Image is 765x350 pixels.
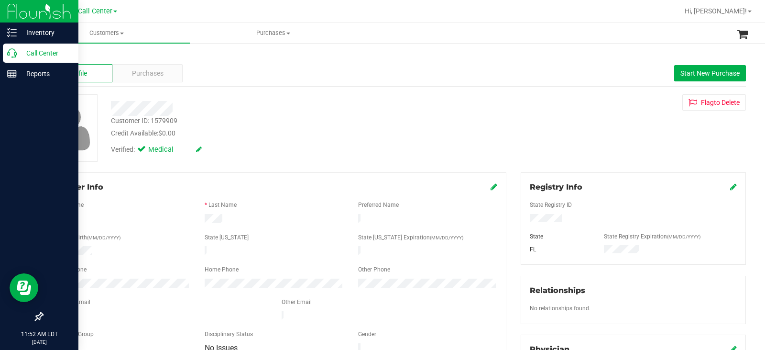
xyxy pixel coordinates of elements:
[358,201,399,209] label: Preferred Name
[7,48,17,58] inline-svg: Call Center
[205,233,249,242] label: State [US_STATE]
[530,304,590,313] label: No relationships found.
[358,233,463,242] label: State [US_STATE] Expiration
[530,201,572,209] label: State Registry ID
[667,234,700,239] span: (MM/DD/YYYY)
[55,233,120,242] label: Date of Birth
[87,235,120,240] span: (MM/DD/YYYY)
[190,23,357,43] a: Purchases
[358,265,390,274] label: Other Phone
[111,116,177,126] div: Customer ID: 1579909
[4,330,74,339] p: 11:52 AM EDT
[523,245,596,254] div: FL
[132,68,164,79] span: Purchases
[208,201,237,209] label: Last Name
[680,69,740,77] span: Start New Purchase
[23,29,190,37] span: Customers
[530,182,582,192] span: Registry Info
[17,68,74,79] p: Reports
[685,7,747,15] span: Hi, [PERSON_NAME]!
[17,27,74,38] p: Inventory
[111,128,456,138] div: Credit Available:
[111,145,202,155] div: Verified:
[682,94,746,111] button: Flagto Delete
[358,330,376,339] label: Gender
[674,65,746,81] button: Start New Purchase
[17,47,74,59] p: Call Center
[4,339,74,346] p: [DATE]
[604,232,700,241] label: State Registry Expiration
[205,265,239,274] label: Home Phone
[282,298,312,306] label: Other Email
[148,145,186,155] span: Medical
[7,28,17,37] inline-svg: Inventory
[205,330,253,339] label: Disciplinary Status
[10,273,38,302] iframe: Resource center
[523,232,596,241] div: State
[430,235,463,240] span: (MM/DD/YYYY)
[7,69,17,79] inline-svg: Reports
[190,29,356,37] span: Purchases
[158,129,175,137] span: $0.00
[530,286,585,295] span: Relationships
[78,7,112,15] span: Call Center
[23,23,190,43] a: Customers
